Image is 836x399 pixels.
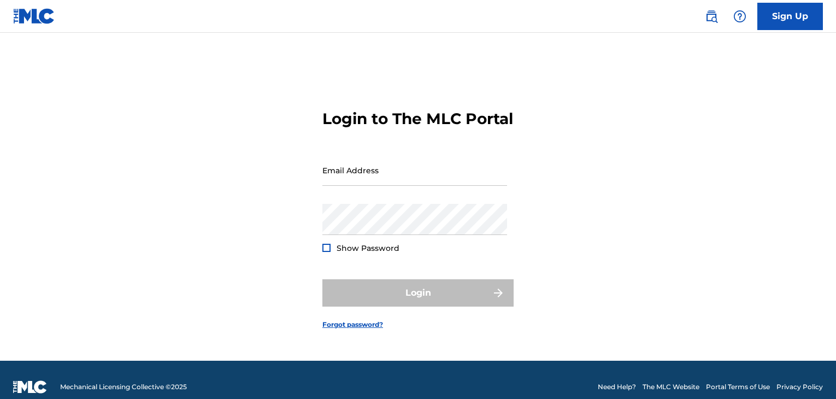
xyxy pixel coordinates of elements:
[729,5,751,27] div: Help
[322,320,383,330] a: Forgot password?
[781,347,836,399] iframe: Chat Widget
[733,10,746,23] img: help
[598,382,636,392] a: Need Help?
[643,382,699,392] a: The MLC Website
[705,10,718,23] img: search
[13,8,55,24] img: MLC Logo
[337,243,399,253] span: Show Password
[776,382,823,392] a: Privacy Policy
[60,382,187,392] span: Mechanical Licensing Collective © 2025
[706,382,770,392] a: Portal Terms of Use
[322,109,513,128] h3: Login to The MLC Portal
[13,380,47,394] img: logo
[700,5,722,27] a: Public Search
[757,3,823,30] a: Sign Up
